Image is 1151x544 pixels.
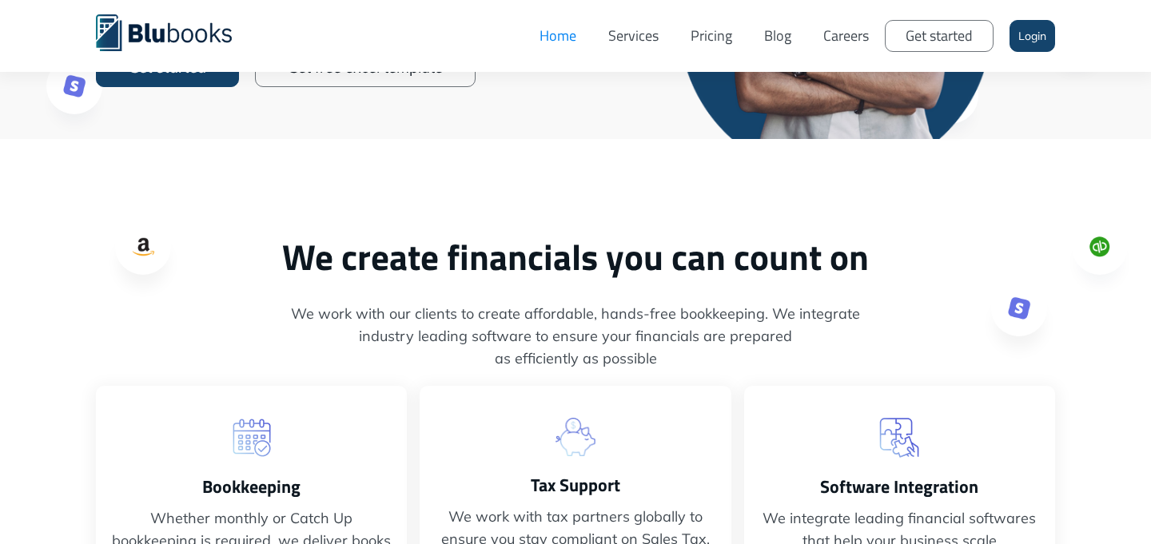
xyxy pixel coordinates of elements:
a: Careers [807,12,885,60]
a: Get started [885,20,994,52]
span: We work with our clients to create affordable, hands-free bookkeeping. We integrate [96,303,1055,325]
h3: Tax Support [436,472,715,498]
h3: Software Integration [760,474,1039,499]
span: industry leading software to ensure your financials are prepared [96,325,1055,347]
a: Login [1010,20,1055,52]
a: home [96,12,256,51]
span: as efficiently as possible [96,347,1055,370]
h2: We create financials you can count on [96,235,1055,279]
h3: Bookkeeping [112,474,391,499]
a: Blog [748,12,807,60]
a: Home [524,12,592,60]
a: Services [592,12,675,60]
a: Pricing [675,12,748,60]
